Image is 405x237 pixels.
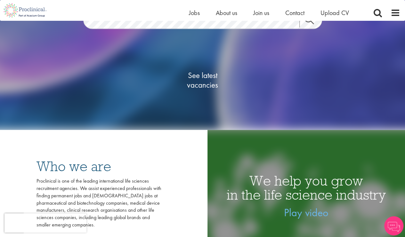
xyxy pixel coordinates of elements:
iframe: reCAPTCHA [4,213,86,233]
a: Jobs [189,9,200,17]
a: Join us [253,9,269,17]
a: Contact [285,9,304,17]
a: Upload CV [320,9,349,17]
a: Job search submit button [299,14,327,27]
div: Proclinical is one of the leading international life sciences recruitment agencies. We assist exp... [36,178,161,229]
a: Play video [284,206,328,219]
img: Chatbot [384,216,403,235]
a: About us [216,9,237,17]
h3: Who we are [36,159,161,173]
span: See latest vacancies [171,70,235,90]
a: See latestvacancies [171,45,235,115]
